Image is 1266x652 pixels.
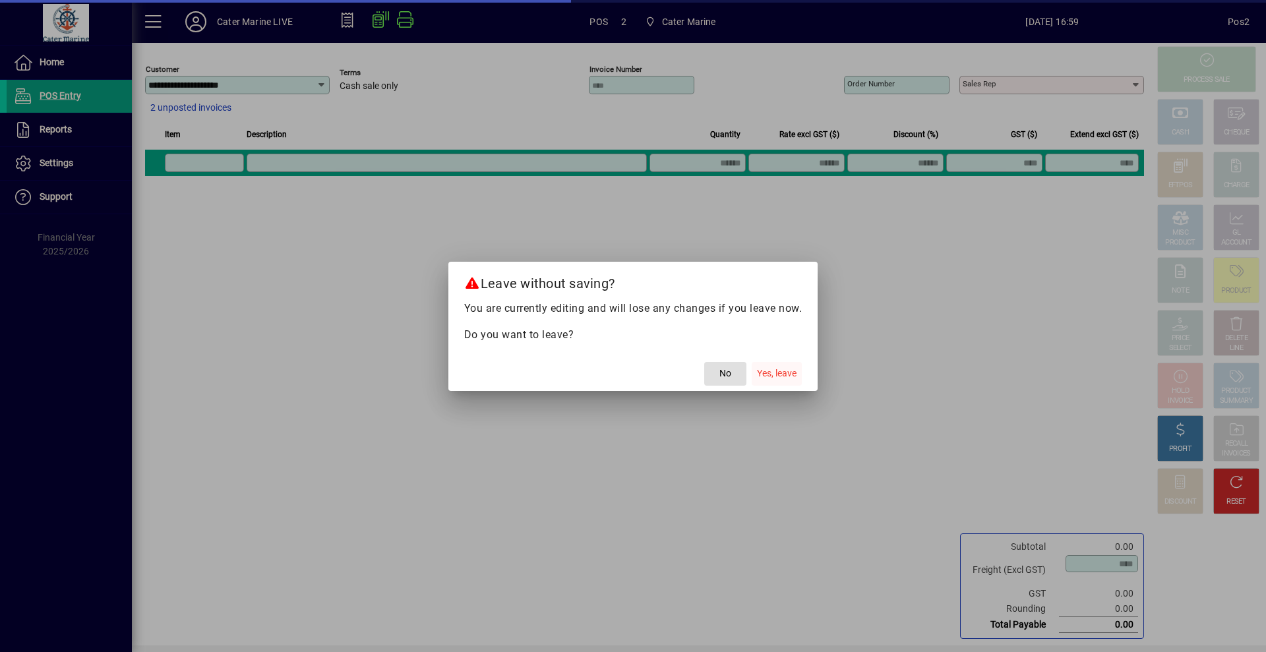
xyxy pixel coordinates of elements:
h2: Leave without saving? [448,262,818,300]
span: No [719,367,731,380]
span: Yes, leave [757,367,797,380]
p: You are currently editing and will lose any changes if you leave now. [464,301,802,316]
p: Do you want to leave? [464,327,802,343]
button: Yes, leave [752,362,802,386]
button: No [704,362,746,386]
